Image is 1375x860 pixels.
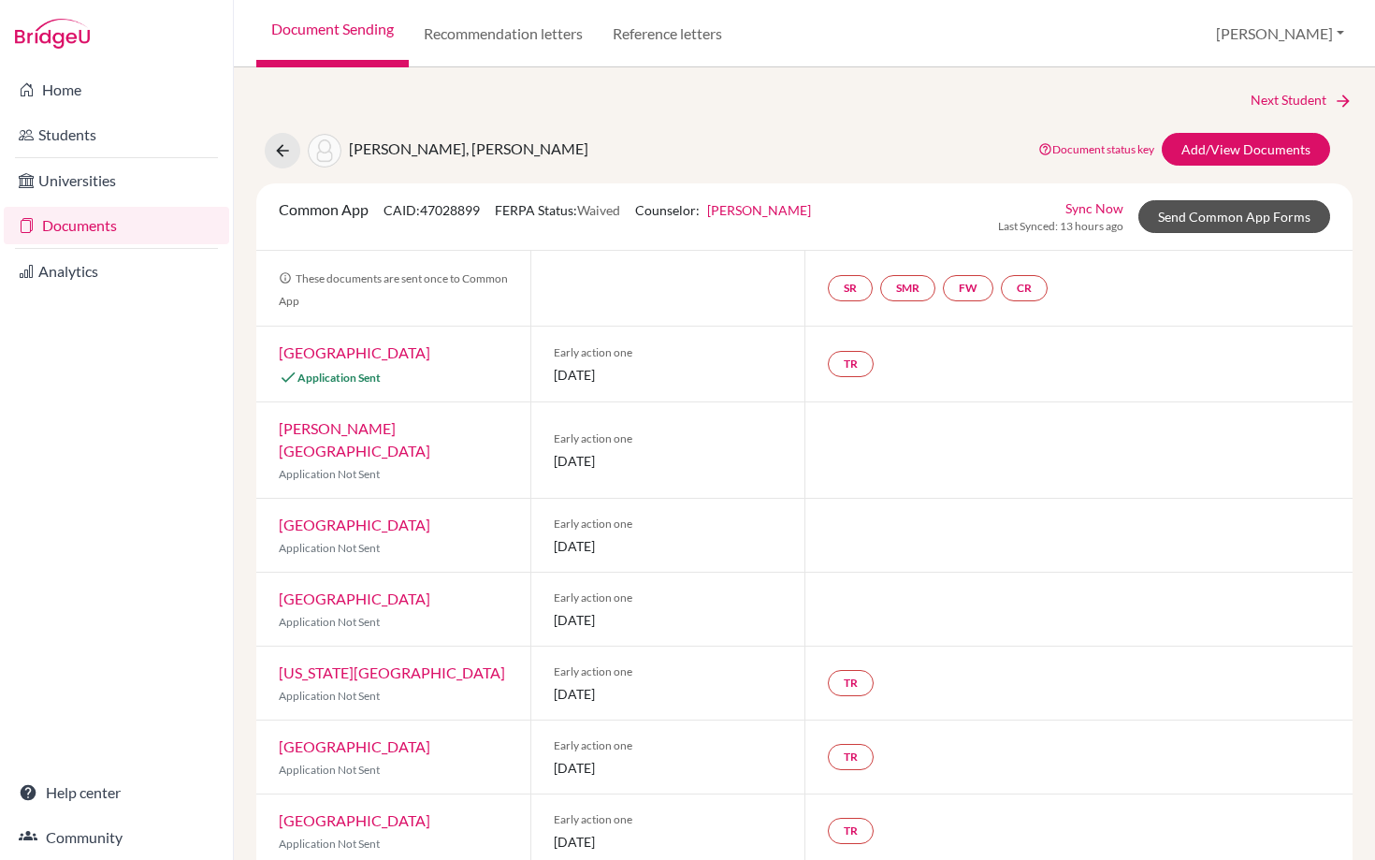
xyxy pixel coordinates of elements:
a: Home [4,71,229,109]
span: [DATE] [554,536,782,556]
span: Application Not Sent [279,615,380,629]
span: [DATE] [554,365,782,385]
a: Send Common App Forms [1138,200,1330,233]
span: Application Not Sent [279,689,380,703]
span: CAID: 47028899 [384,202,480,218]
a: Sync Now [1065,198,1123,218]
a: TR [828,351,874,377]
span: [DATE] [554,758,782,778]
a: TR [828,670,874,696]
a: FW [943,275,993,301]
span: Counselor: [635,202,811,218]
span: Application Not Sent [279,467,380,481]
a: Documents [4,207,229,244]
a: [GEOGRAPHIC_DATA] [279,811,430,829]
a: CR [1001,275,1048,301]
a: TR [828,744,874,770]
span: [DATE] [554,610,782,630]
a: SMR [880,275,935,301]
a: Document status key [1038,142,1154,156]
span: Early action one [554,663,782,680]
button: [PERSON_NAME] [1208,16,1353,51]
span: These documents are sent once to Common App [279,271,508,308]
span: Early action one [554,590,782,606]
a: Help center [4,774,229,811]
a: [GEOGRAPHIC_DATA] [279,516,430,533]
a: TR [828,818,874,844]
a: [GEOGRAPHIC_DATA] [279,737,430,755]
span: [DATE] [554,684,782,704]
a: Next Student [1251,90,1353,110]
a: Add/View Documents [1162,133,1330,166]
span: Early action one [554,344,782,361]
a: [US_STATE][GEOGRAPHIC_DATA] [279,663,505,681]
a: Analytics [4,253,229,290]
a: [GEOGRAPHIC_DATA] [279,343,430,361]
span: [DATE] [554,451,782,471]
span: Early action one [554,516,782,532]
span: FERPA Status: [495,202,620,218]
span: Application Not Sent [279,837,380,851]
a: SR [828,275,873,301]
a: [PERSON_NAME] [707,202,811,218]
span: [DATE] [554,832,782,852]
a: Community [4,819,229,856]
span: Last Synced: 13 hours ago [998,218,1123,235]
span: Early action one [554,737,782,754]
span: Early action one [554,811,782,828]
span: Application Not Sent [279,763,380,777]
span: Application Sent [297,371,381,385]
span: Waived [577,202,620,218]
a: Students [4,116,229,153]
a: [PERSON_NAME][GEOGRAPHIC_DATA] [279,419,430,459]
span: Early action one [554,430,782,447]
span: Application Not Sent [279,541,380,555]
span: Common App [279,200,369,218]
a: Universities [4,162,229,199]
span: [PERSON_NAME], [PERSON_NAME] [349,139,588,157]
a: [GEOGRAPHIC_DATA] [279,590,430,607]
img: Bridge-U [15,19,90,49]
